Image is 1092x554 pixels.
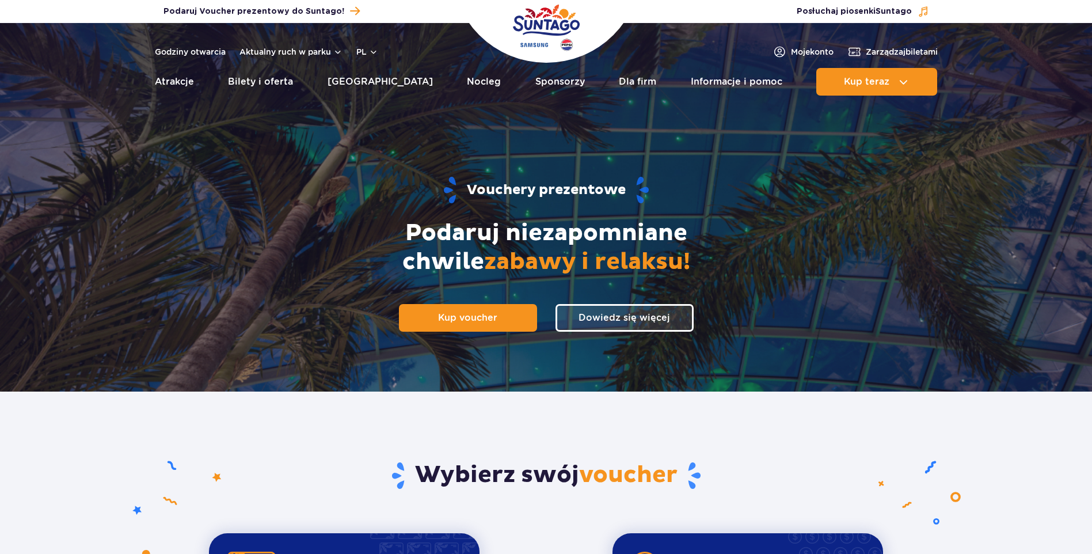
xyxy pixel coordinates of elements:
[163,6,344,17] span: Podaruj Voucher prezentowy do Suntago!
[579,461,678,490] span: voucher
[579,312,670,323] span: Dowiedz się więcej
[356,46,378,58] button: pl
[328,68,433,96] a: [GEOGRAPHIC_DATA]
[797,6,912,17] span: Posłuchaj piosenki
[209,461,883,491] h2: Wybierz swój
[438,312,497,323] span: Kup voucher
[797,6,929,17] button: Posłuchaj piosenkiSuntago
[467,68,501,96] a: Nocleg
[847,45,938,59] a: Zarządzajbiletami
[791,46,834,58] span: Moje konto
[484,248,690,276] span: zabawy i relaksu!
[176,176,916,205] h1: Vouchery prezentowe
[163,3,360,19] a: Podaruj Voucher prezentowy do Suntago!
[155,46,226,58] a: Godziny otwarcia
[691,68,782,96] a: Informacje i pomoc
[228,68,293,96] a: Bilety i oferta
[816,68,937,96] button: Kup teraz
[773,45,834,59] a: Mojekonto
[876,7,912,16] span: Suntago
[866,46,938,58] span: Zarządzaj biletami
[844,77,889,87] span: Kup teraz
[619,68,656,96] a: Dla firm
[345,219,748,276] h2: Podaruj niezapomniane chwile
[555,304,694,332] a: Dowiedz się więcej
[535,68,585,96] a: Sponsorzy
[399,304,537,332] a: Kup voucher
[155,68,194,96] a: Atrakcje
[239,47,343,56] button: Aktualny ruch w parku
